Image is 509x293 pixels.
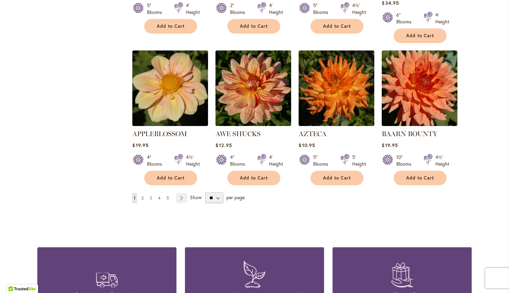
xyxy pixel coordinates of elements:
span: $19.95 [132,142,148,148]
span: 3 [150,195,152,201]
a: AZTECA [299,121,374,127]
button: Add to Cart [394,171,447,185]
div: 4' Height [435,12,449,25]
a: BAARN BOUNTY [382,130,437,138]
a: 5 [165,193,171,203]
span: Show [190,194,202,201]
span: Add to Cart [240,175,268,181]
img: AZTECA [299,50,374,126]
a: AWE SHUCKS [215,130,261,138]
span: Add to Cart [323,23,351,29]
a: APPLEBLOSSOM [132,121,208,127]
a: 2 [140,193,145,203]
div: 4½' Height [435,154,449,167]
img: AWE SHUCKS [215,50,291,126]
button: Add to Cart [144,171,197,185]
div: 4' Height [186,2,200,16]
div: 4½' Height [352,2,366,16]
img: APPLEBLOSSOM [132,50,208,126]
a: 4 [156,193,162,203]
button: Add to Cart [227,19,280,34]
a: 3 [148,193,154,203]
div: 10" Blooms [396,154,415,167]
a: Baarn Bounty [382,121,457,127]
span: 1 [134,195,135,201]
div: 4' Height [269,154,283,167]
div: 5" Blooms [313,154,332,167]
span: $12.95 [215,142,232,148]
a: APPLEBLOSSOM [132,130,187,138]
span: Add to Cart [157,175,185,181]
span: 2 [142,195,144,201]
iframe: Launch Accessibility Center [5,269,24,288]
span: Add to Cart [406,33,434,39]
div: 4' Height [269,2,283,16]
div: 4" Blooms [147,154,166,167]
a: AWE SHUCKS [215,121,291,127]
span: 5 [167,195,169,201]
span: per page [226,194,245,201]
div: 2" Blooms [230,2,249,16]
a: AZTECA [299,130,326,138]
button: Add to Cart [394,28,447,43]
div: 5" Blooms [313,2,332,16]
div: 4" Blooms [230,154,249,167]
span: Add to Cart [323,175,351,181]
button: Add to Cart [227,171,280,185]
button: Add to Cart [310,171,363,185]
div: 6" Blooms [396,12,415,25]
span: 4 [158,195,161,201]
span: Add to Cart [157,23,185,29]
span: Add to Cart [240,23,268,29]
button: Add to Cart [310,19,363,34]
span: $10.95 [299,142,315,148]
div: 5' Height [352,154,366,167]
div: 4½' Height [186,154,200,167]
span: Add to Cart [406,175,434,181]
img: Baarn Bounty [382,50,457,126]
div: 5" Blooms [147,2,166,16]
button: Add to Cart [144,19,197,34]
span: $19.95 [382,142,398,148]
